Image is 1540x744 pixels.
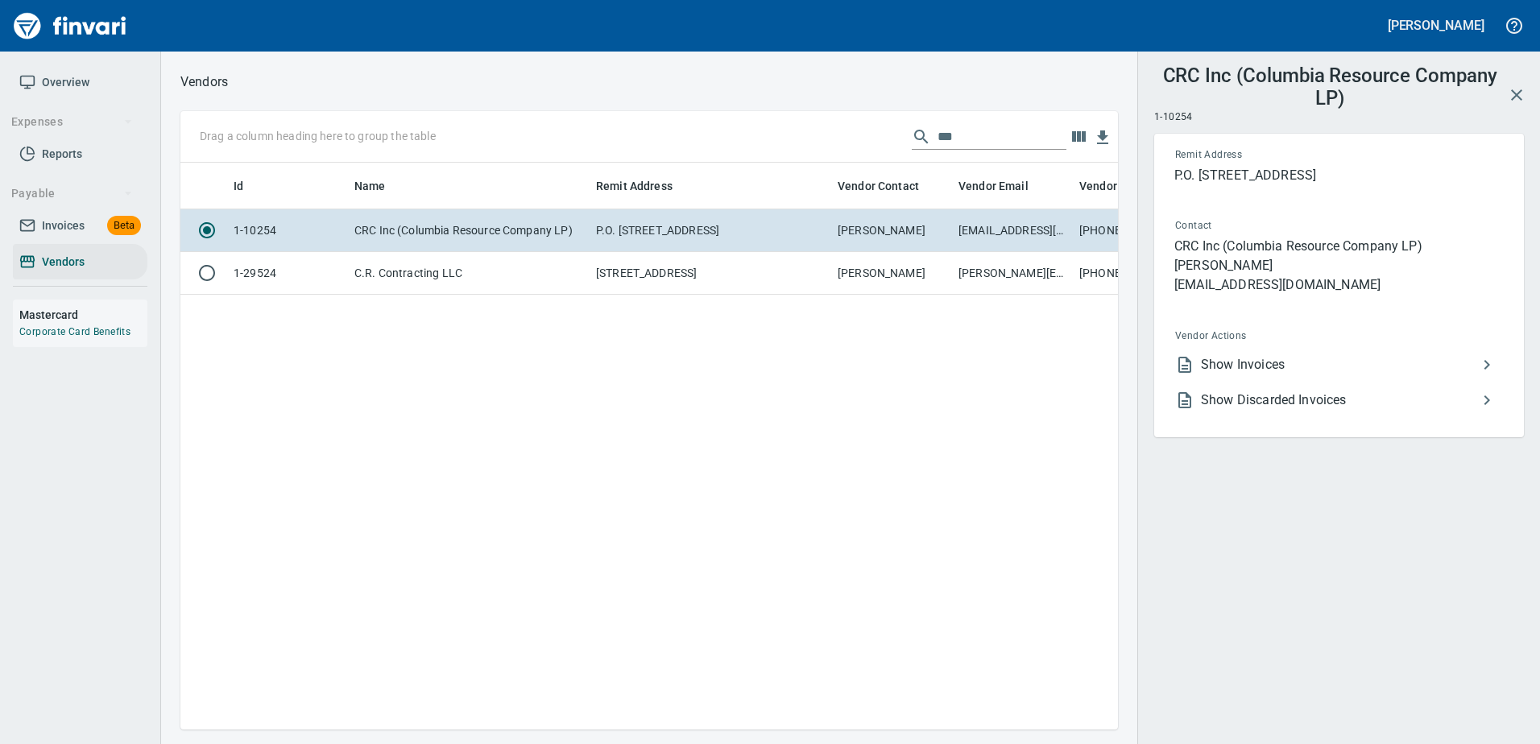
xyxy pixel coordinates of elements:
span: Remit Address [596,176,673,196]
td: [PHONE_NUMBER] [1073,209,1194,252]
span: Name [354,176,386,196]
h3: CRC Inc (Columbia Resource Company LP) [1154,60,1505,110]
td: C.R. Contracting LLC [348,252,590,295]
span: Vendor Phone [1079,176,1153,196]
span: Name [354,176,407,196]
p: CRC Inc (Columbia Resource Company LP) [1174,237,1503,256]
td: [PHONE_NUMBER] [1073,252,1194,295]
span: Overview [42,72,89,93]
span: Show Invoices [1201,355,1477,374]
span: Id [234,176,243,196]
h5: [PERSON_NAME] [1388,17,1484,34]
span: Remit Address [596,176,693,196]
button: Expenses [5,107,139,137]
button: [PERSON_NAME] [1384,13,1488,38]
td: P.O. [STREET_ADDRESS] [590,209,831,252]
p: P.O. [STREET_ADDRESS] [1174,166,1503,185]
button: Payable [5,179,139,209]
span: Contact [1175,218,1356,234]
td: CRC Inc (Columbia Resource Company LP) [348,209,590,252]
span: Reports [42,144,82,164]
span: Show Discarded Invoices [1201,391,1477,410]
span: 1-10254 [1154,110,1193,126]
a: Vendors [13,244,147,280]
td: [PERSON_NAME] [831,252,952,295]
p: Drag a column heading here to group the table [200,128,436,144]
td: [PERSON_NAME] [831,209,952,252]
a: Reports [13,136,147,172]
span: Vendor Email [958,176,1049,196]
a: Overview [13,64,147,101]
td: [STREET_ADDRESS] [590,252,831,295]
span: Expenses [11,112,133,132]
span: Vendor Email [958,176,1029,196]
p: [PERSON_NAME] [1174,256,1503,275]
span: Id [234,176,264,196]
td: [PERSON_NAME][EMAIL_ADDRESS][DOMAIN_NAME] [952,252,1073,295]
span: Vendor Contact [838,176,940,196]
span: Invoices [42,216,85,236]
nav: breadcrumb [180,72,228,92]
button: Download Table [1091,126,1115,150]
button: Choose columns to display [1066,125,1091,149]
button: Close Vendor [1497,76,1536,114]
img: Finvari [10,6,130,45]
td: [EMAIL_ADDRESS][DOMAIN_NAME] [952,209,1073,252]
span: Remit Address [1175,147,1371,163]
td: 1-10254 [227,209,348,252]
span: Vendors [42,252,85,272]
span: Beta [107,217,141,235]
td: 1-29524 [227,252,348,295]
span: Payable [11,184,133,204]
a: InvoicesBeta [13,208,147,244]
span: Vendor Contact [838,176,919,196]
span: Vendor Phone [1079,176,1174,196]
p: Vendors [180,72,228,92]
p: [EMAIL_ADDRESS][DOMAIN_NAME] [1174,275,1503,295]
a: Corporate Card Benefits [19,326,130,337]
span: Vendor Actions [1175,329,1373,345]
h6: Mastercard [19,306,147,324]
